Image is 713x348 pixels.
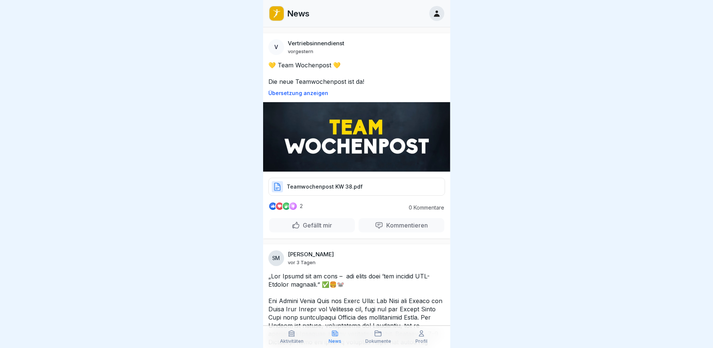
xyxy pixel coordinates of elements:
[365,339,391,344] p: Dokumente
[268,90,445,96] p: Übersetzung anzeigen
[415,339,427,344] p: Profil
[269,6,284,21] img: oo2rwhh5g6mqyfqxhtbddxvd.png
[329,339,341,344] p: News
[288,48,313,54] p: vorgestern
[268,61,445,86] p: 💛 Team Wochenpost 💛 Die neue Teamwochenpost ist da!
[287,183,363,190] p: Teamwochenpost KW 38.pdf
[300,222,332,229] p: Gefällt mir
[383,222,428,229] p: Kommentieren
[288,251,334,258] p: [PERSON_NAME]
[288,259,316,265] p: vor 3 Tagen
[280,339,304,344] p: Aktivitäten
[300,203,303,209] p: 2
[287,9,310,18] p: News
[263,102,450,172] img: Post Image
[268,250,284,266] div: SM
[288,40,344,47] p: Vertriebsinnendienst
[268,186,445,194] a: Teamwochenpost KW 38.pdf
[268,39,284,55] div: V
[403,205,444,211] p: 0 Kommentare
